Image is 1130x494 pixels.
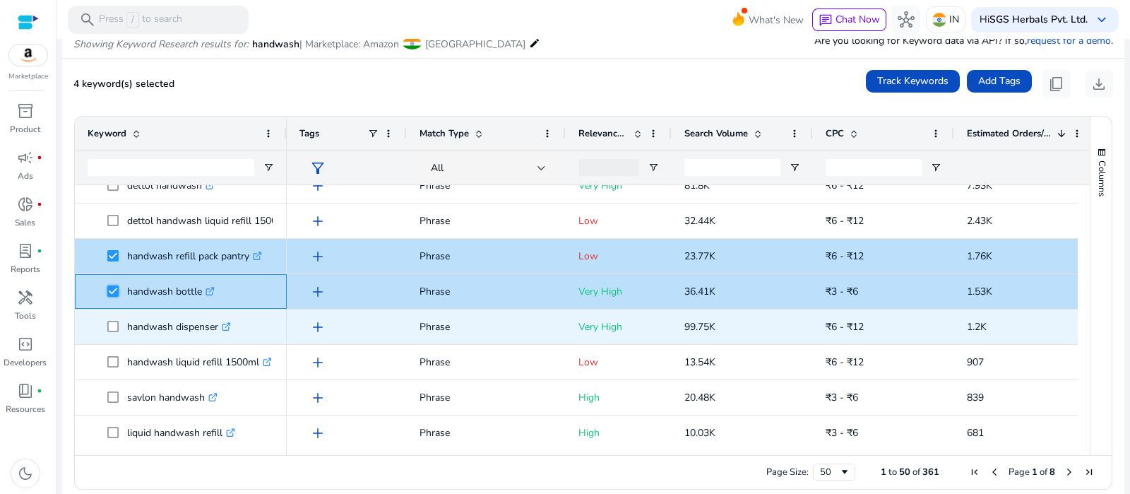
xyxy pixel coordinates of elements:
p: Phrase [420,418,553,447]
span: Add Tags [978,73,1021,88]
span: fiber_manual_record [37,248,42,254]
span: 7.93K [967,179,992,192]
span: ₹6 - ₹12 [826,320,864,334]
p: Phrase [420,348,553,377]
span: of [912,466,920,478]
p: IN [949,7,959,32]
span: Tags [299,127,319,140]
span: ₹3 - ₹6 [826,285,858,298]
p: savlon handwash [127,383,218,412]
span: 1.53K [967,285,992,298]
p: High [578,418,659,447]
p: High [578,383,659,412]
p: Resources [6,403,45,416]
span: 23.77K [684,249,715,263]
span: 907 [967,355,984,369]
div: 50 [820,466,839,478]
span: Estimated Orders/Month [967,127,1052,140]
p: Very High [578,171,659,200]
input: Keyword Filter Input [88,159,254,176]
span: add [309,283,326,300]
span: add [309,319,326,336]
span: Track Keywords [877,73,948,88]
p: Phrase [420,312,553,341]
div: Page Size: [766,466,809,478]
p: handwash refill pack pantry [127,242,262,271]
span: ₹6 - ₹12 [826,249,864,263]
span: of [1040,466,1047,478]
span: | Marketplace: Amazon [299,37,399,51]
span: Relevance Score [578,127,628,140]
span: 20.48K [684,391,715,404]
button: Open Filter Menu [263,162,274,173]
span: ₹3 - ₹6 [826,391,858,404]
div: Previous Page [989,466,1000,478]
p: Sales [15,216,35,229]
span: search [79,11,96,28]
p: Very High [578,312,659,341]
p: Very High [578,277,659,306]
span: keyboard_arrow_down [1093,11,1110,28]
span: 50 [899,466,910,478]
p: dettol handwash liquid refill 1500ml pantry [127,206,332,235]
span: handyman [17,289,34,306]
span: 361 [922,466,939,478]
span: add [309,213,326,230]
button: Open Filter Menu [648,162,659,173]
mat-icon: edit [529,35,540,52]
span: 4 keyword(s) selected [73,77,174,90]
span: 10.03K [684,426,715,440]
span: 99.75K [684,320,715,334]
p: Phrase [420,171,553,200]
span: add [309,389,326,406]
p: Developers [4,356,47,369]
p: liquid handwash refill [127,418,235,447]
p: handwash liquid refill 1500ml [127,348,272,377]
p: Ads [18,170,33,182]
span: add [309,425,326,442]
b: SGS Herbals Pvt. Ltd. [989,13,1088,26]
span: campaign [17,149,34,166]
button: Track Keywords [866,70,960,93]
span: add [309,177,326,194]
p: Low [578,206,659,235]
span: ₹6 - ₹12 [826,214,864,228]
button: chatChat Now [812,8,886,31]
span: hub [898,11,915,28]
p: handwash bottle [127,277,215,306]
span: Page [1009,466,1030,478]
div: Last Page [1083,466,1095,478]
img: in.svg [932,13,946,27]
span: fiber_manual_record [37,155,42,160]
span: 36.41K [684,285,715,298]
p: Phrase [420,383,553,412]
span: Match Type [420,127,469,140]
p: Tools [15,310,36,322]
button: hub [892,6,920,34]
span: handwash [252,37,299,51]
button: Add Tags [967,70,1032,93]
span: 839 [967,391,984,404]
span: download [1090,76,1107,93]
span: What's New [749,8,804,33]
span: / [126,12,139,28]
span: CPC [826,127,844,140]
span: inventory_2 [17,102,34,119]
input: Search Volume Filter Input [684,159,780,176]
span: Columns [1095,160,1108,196]
span: [GEOGRAPHIC_DATA] [425,37,525,51]
span: dark_mode [17,465,34,482]
p: Low [578,348,659,377]
i: Showing Keyword Research results for: [73,37,249,51]
p: Press to search [99,12,182,28]
span: add [309,354,326,371]
span: chat [819,13,833,28]
button: content_copy [1042,70,1071,98]
button: Open Filter Menu [930,162,941,173]
p: Phrase [420,242,553,271]
span: 1 [1032,466,1037,478]
span: 681 [967,426,984,440]
span: fiber_manual_record [37,201,42,207]
span: 1.2K [967,320,987,334]
span: 1 [881,466,886,478]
